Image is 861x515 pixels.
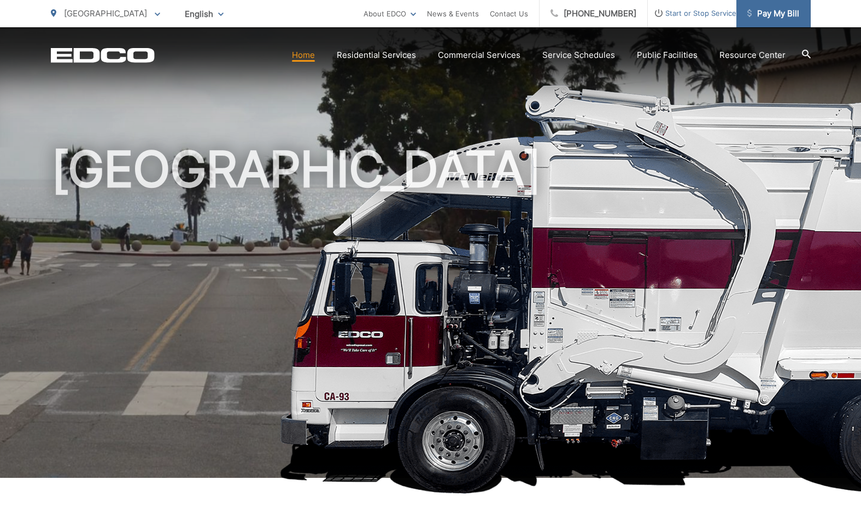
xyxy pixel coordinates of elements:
a: EDCD logo. Return to the homepage. [51,48,155,63]
a: Contact Us [490,7,528,20]
a: Residential Services [337,49,416,62]
a: Resource Center [719,49,786,62]
span: English [177,4,232,23]
a: About EDCO [364,7,416,20]
a: Commercial Services [438,49,520,62]
a: Public Facilities [637,49,698,62]
a: Home [292,49,315,62]
a: News & Events [427,7,479,20]
span: [GEOGRAPHIC_DATA] [64,8,147,19]
a: Service Schedules [542,49,615,62]
span: Pay My Bill [747,7,799,20]
h1: [GEOGRAPHIC_DATA] [51,142,811,488]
